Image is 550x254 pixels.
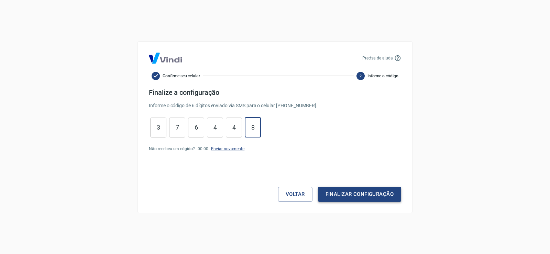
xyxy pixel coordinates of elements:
[149,88,401,97] h4: Finalize a configuração
[149,146,195,152] p: Não recebeu um cógido?
[149,53,182,64] img: Logo Vind
[278,187,312,201] button: Voltar
[318,187,401,201] button: Finalizar configuração
[149,102,401,109] p: Informe o código de 6 dígitos enviado via SMS para o celular [PHONE_NUMBER] .
[163,73,200,79] span: Confirme seu celular
[367,73,398,79] span: Informe o código
[198,146,208,152] p: 00 : 00
[360,74,362,78] text: 2
[211,146,244,151] a: Enviar novamente
[362,55,393,61] p: Precisa de ajuda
